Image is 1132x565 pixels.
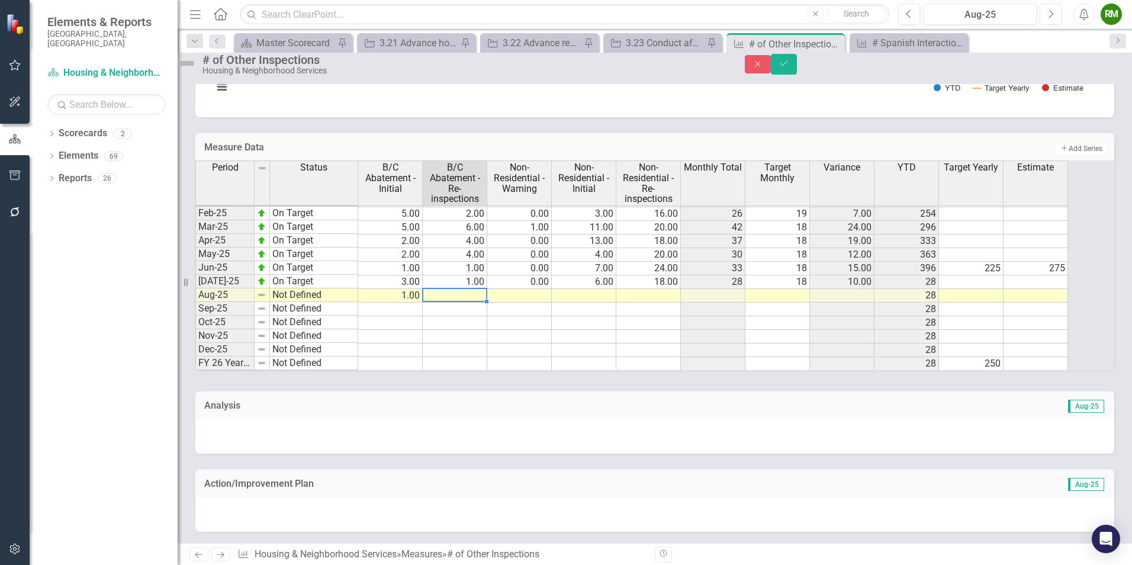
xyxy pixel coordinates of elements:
td: 18.00 [616,275,681,289]
td: 7.00 [552,262,616,275]
td: Apr-25 [195,234,255,248]
button: Aug-25 [924,4,1037,25]
span: Status [300,162,327,173]
td: On Target [270,248,358,261]
td: 396 [874,262,939,275]
td: 4.00 [423,248,487,262]
img: 8DAGhfEEPCf229AAAAAElFTkSuQmCC [257,304,266,313]
button: Show Target Yearly [973,84,1029,92]
img: Not Defined [178,54,197,73]
div: 26 [98,174,117,184]
td: 5.00 [358,207,423,221]
span: Non-Residential - Initial [554,162,613,194]
td: 2.00 [358,248,423,262]
h3: Action/Improvement Plan [204,479,876,489]
div: 3.21 Advance home ownership programs [380,36,458,50]
img: zOikAAAAAElFTkSuQmCC [257,236,266,245]
button: Search [827,6,886,23]
td: Aug-25 [195,288,255,302]
td: 13.00 [552,235,616,248]
img: 8DAGhfEEPCf229AAAAAElFTkSuQmCC [257,317,266,327]
td: 1.00 [423,262,487,275]
div: 3.23 Conduct affordable housing research [626,36,704,50]
div: # Spanish Interactions with Bilingual Staff [872,36,965,50]
a: Scorecards [59,127,107,140]
td: Feb-25 [195,207,255,220]
td: 0.00 [487,248,552,262]
td: 2.00 [423,207,487,221]
td: 0.00 [487,262,552,275]
img: 8DAGhfEEPCf229AAAAAElFTkSuQmCC [258,163,267,173]
div: 3.22 Advance rental housing programs [503,36,581,50]
img: zOikAAAAAElFTkSuQmCC [257,222,266,232]
span: Target Monthly [748,162,807,183]
td: Sep-25 [195,302,255,316]
div: Aug-25 [928,8,1033,22]
button: Show Estimate [1042,84,1083,92]
img: 8DAGhfEEPCf229AAAAAElFTkSuQmCC [257,358,266,368]
span: YTD [898,162,916,173]
td: 0.00 [487,207,552,221]
td: On Target [270,220,358,234]
div: # of Other Inspections [749,37,842,52]
img: 8DAGhfEEPCf229AAAAAElFTkSuQmCC [257,290,266,300]
a: Elements [59,149,98,163]
td: 28 [874,330,939,344]
td: 18 [745,275,810,289]
td: 28 [874,289,939,303]
a: Reports [59,172,92,185]
td: 363 [874,248,939,262]
td: 18.00 [616,235,681,248]
td: FY 26 Year End [195,357,255,370]
div: » » [237,548,646,561]
td: 15.00 [810,262,874,275]
td: Not Defined [270,288,358,302]
span: Aug-25 [1068,478,1104,491]
img: zOikAAAAAElFTkSuQmCC [257,208,266,218]
td: Mar-25 [195,220,255,234]
img: 8DAGhfEEPCf229AAAAAElFTkSuQmCC [257,345,266,354]
td: 296 [874,221,939,235]
div: 69 [104,151,123,161]
div: RM [1101,4,1122,25]
div: # of Other Inspections [202,53,721,66]
span: B/C Abatement - Re-inspections [425,162,484,204]
span: Estimate [1017,162,1054,173]
td: Jun-25 [195,261,255,275]
div: Housing & Neighborhood Services [202,66,721,75]
td: Not Defined [270,316,358,329]
button: Show YTD [934,84,960,92]
span: Period [212,162,239,173]
small: [GEOGRAPHIC_DATA], [GEOGRAPHIC_DATA] [47,29,166,49]
td: Not Defined [270,357,358,370]
td: On Target [270,275,358,288]
td: 20.00 [616,248,681,262]
td: 28 [681,275,745,289]
div: # of Other Inspections [447,548,539,560]
a: Master Scorecard [237,36,335,50]
td: On Target [270,207,358,220]
div: 2 [113,129,132,139]
td: 30 [681,248,745,262]
td: 333 [874,235,939,248]
td: 6.00 [552,275,616,289]
td: 28 [874,275,939,289]
h3: Analysis [204,400,648,411]
td: 18 [745,235,810,248]
img: zOikAAAAAElFTkSuQmCC [257,277,266,286]
td: 18 [745,221,810,235]
td: 11.00 [552,221,616,235]
td: 28 [874,357,939,371]
span: Monthly Total [684,162,742,173]
td: 20.00 [616,221,681,235]
td: 19 [745,207,810,221]
span: B/C Abatement - Initial [361,162,420,194]
td: 33 [681,262,745,275]
input: Search ClearPoint... [240,4,889,25]
td: Not Defined [270,343,358,357]
a: # Spanish Interactions with Bilingual Staff [853,36,965,50]
img: zOikAAAAAElFTkSuQmCC [257,249,266,259]
td: Not Defined [270,302,358,316]
td: 0.00 [487,275,552,289]
td: Nov-25 [195,329,255,343]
